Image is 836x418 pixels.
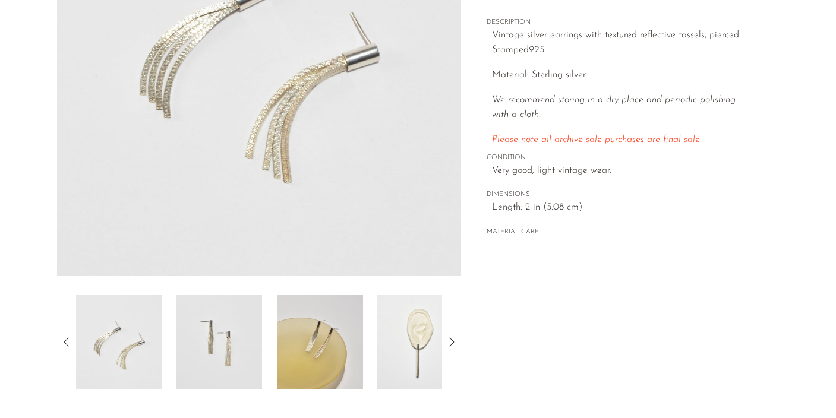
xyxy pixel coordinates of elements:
p: Material: Sterling silver. [492,68,754,83]
img: Shiny Tassel Earrings [76,294,162,389]
span: DIMENSIONS [487,189,754,200]
span: CONDITION [487,153,754,163]
button: MATERIAL CARE [487,228,539,237]
em: 925. [529,45,546,55]
span: Please note all archive sale purchases are final sale. [492,135,702,144]
img: Shiny Tassel Earrings [176,294,262,389]
span: DESCRIPTION [487,17,754,28]
span: Length: 2 in (5.08 cm) [492,200,754,216]
img: Shiny Tassel Earrings [277,294,363,389]
p: Vintage silver earrings with textured reflective tassels, pierced. Stamped [492,28,754,58]
img: Shiny Tassel Earrings [377,294,463,389]
span: Very good; light vintage wear. [492,163,754,179]
i: We recommend storing in a dry place and periodic polishing with a cloth. [492,95,736,120]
